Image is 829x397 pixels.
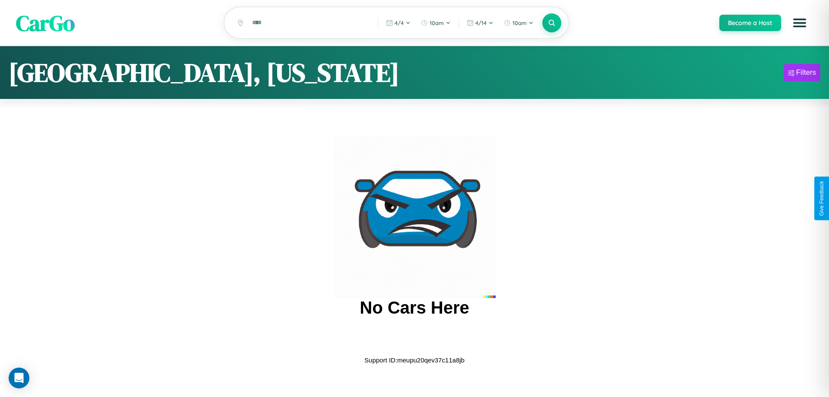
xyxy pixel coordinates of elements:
p: Support ID: meupu20qev37c11a8jb [364,354,465,366]
h2: No Cars Here [360,298,469,318]
span: CarGo [16,8,75,38]
button: Filters [784,64,820,81]
button: Become a Host [719,15,781,31]
div: Open Intercom Messenger [9,368,29,388]
img: car [333,136,496,298]
button: Open menu [788,11,812,35]
span: 4 / 14 [475,19,487,26]
h1: [GEOGRAPHIC_DATA], [US_STATE] [9,55,399,90]
button: 10am [417,16,455,30]
div: Give Feedback [819,181,825,216]
button: 4/4 [382,16,415,30]
span: 4 / 4 [395,19,404,26]
button: 10am [500,16,538,30]
button: 4/14 [462,16,498,30]
span: 10am [513,19,527,26]
span: 10am [430,19,444,26]
div: Filters [796,68,816,77]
